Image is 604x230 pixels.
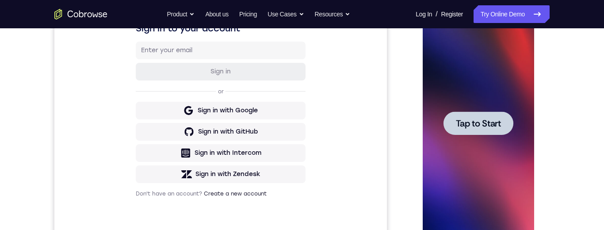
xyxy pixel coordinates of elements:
button: Resources [315,5,351,23]
button: Product [167,5,195,23]
button: Use Cases [268,5,304,23]
a: Log In [416,5,432,23]
button: Sign in with Zendesk [81,204,251,222]
button: Sign in with Google [81,140,251,158]
button: Sign in with Intercom [81,183,251,200]
div: Sign in with Zendesk [141,208,206,217]
a: About us [205,5,228,23]
div: Sign in with Intercom [140,187,207,196]
a: Pricing [239,5,257,23]
a: Register [441,5,463,23]
a: Try Online Demo [474,5,550,23]
button: Sign in [81,101,251,119]
button: Tap to Start [27,119,97,142]
input: Enter your email [87,84,246,93]
span: / [436,9,437,19]
a: Go to the home page [54,9,107,19]
span: Tap to Start [40,126,85,135]
p: or [162,126,171,134]
button: Sign in with GitHub [81,161,251,179]
div: Sign in with Google [143,145,203,153]
h1: Sign in to your account [81,61,251,73]
div: Sign in with GitHub [144,166,203,175]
